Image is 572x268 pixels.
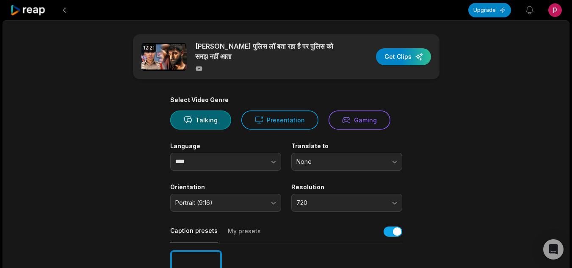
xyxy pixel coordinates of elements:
div: 12:21 [141,43,156,52]
button: Gaming [329,111,390,130]
label: Resolution [291,183,402,191]
button: My presets [228,227,261,243]
span: Portrait (9:16) [175,199,264,207]
button: None [291,153,402,171]
p: [PERSON_NAME] पुलिस लॉ बता रहा है पर पुलिस को समझ नहीं आता [195,41,341,61]
span: 720 [296,199,385,207]
button: 720 [291,194,402,212]
button: Caption presets [170,227,218,243]
button: Get Clips [376,48,431,65]
div: Open Intercom Messenger [543,239,564,260]
span: None [296,158,385,166]
button: Upgrade [468,3,511,17]
div: Select Video Genre [170,96,402,104]
label: Language [170,142,281,150]
label: Orientation [170,183,281,191]
button: Portrait (9:16) [170,194,281,212]
button: Presentation [241,111,318,130]
label: Translate to [291,142,402,150]
button: Talking [170,111,231,130]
